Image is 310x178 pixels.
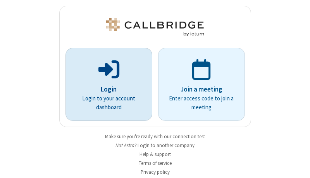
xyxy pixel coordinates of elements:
a: Privacy policy [141,169,170,175]
button: Login to another company [138,142,195,149]
a: Terms of service [139,160,172,166]
img: Astra [105,18,205,36]
button: LoginLogin to your account dashboard [65,48,152,121]
a: Help & support [139,151,171,158]
a: Join a meetingEnter access code to join a meeting [158,48,245,121]
a: Make sure you're ready with our connection test [105,133,205,140]
p: Login [76,85,141,95]
p: Enter access code to join a meeting [169,94,234,112]
p: Login to your account dashboard [76,94,141,112]
li: Not Astra? [59,142,251,149]
p: Join a meeting [169,85,234,95]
